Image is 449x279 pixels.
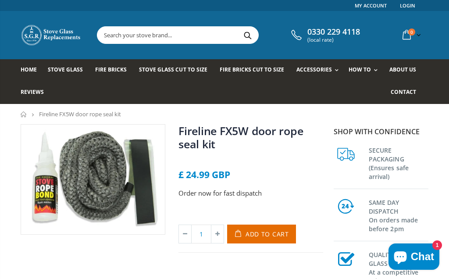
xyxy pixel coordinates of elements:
a: Home [21,111,27,117]
img: Fireline_FX5W_door_rope_seal_kit_800x_crop_center.webp [21,125,165,234]
a: Stove Glass Cut To Size [139,59,214,82]
a: Contact [391,82,423,104]
h3: SECURE PACKAGING (Ensures safe arrival) [369,144,428,181]
span: Stove Glass Cut To Size [139,66,207,73]
a: How To [349,59,382,82]
span: Fireline FX5W door rope seal kit [39,110,121,118]
a: Fire Bricks Cut To Size [220,59,291,82]
span: Reviews [21,88,44,96]
span: How To [349,66,371,73]
p: Shop with confidence [334,126,428,137]
img: Stove Glass Replacement [21,24,82,46]
a: Stove Glass [48,59,89,82]
button: Add to Cart [227,225,296,243]
span: 0 [408,29,415,36]
p: Order now for fast dispatch [178,188,323,198]
a: Fireline FX5W door rope seal kit [178,123,303,151]
span: Fire Bricks Cut To Size [220,66,284,73]
button: Search [238,27,257,43]
a: Reviews [21,82,50,104]
span: Stove Glass [48,66,83,73]
span: £ 24.99 GBP [178,168,230,181]
a: Accessories [296,59,343,82]
span: Home [21,66,37,73]
a: Home [21,59,43,82]
span: About us [389,66,416,73]
span: Add to Cart [246,230,289,238]
span: Contact [391,88,416,96]
span: Accessories [296,66,332,73]
a: About us [389,59,423,82]
a: Fire Bricks [95,59,133,82]
inbox-online-store-chat: Shopify online store chat [386,243,442,272]
h3: SAME DAY DISPATCH On orders made before 2pm [369,197,428,233]
span: Fire Bricks [95,66,127,73]
a: 0 [399,26,423,43]
input: Search your stove brand... [97,27,339,43]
